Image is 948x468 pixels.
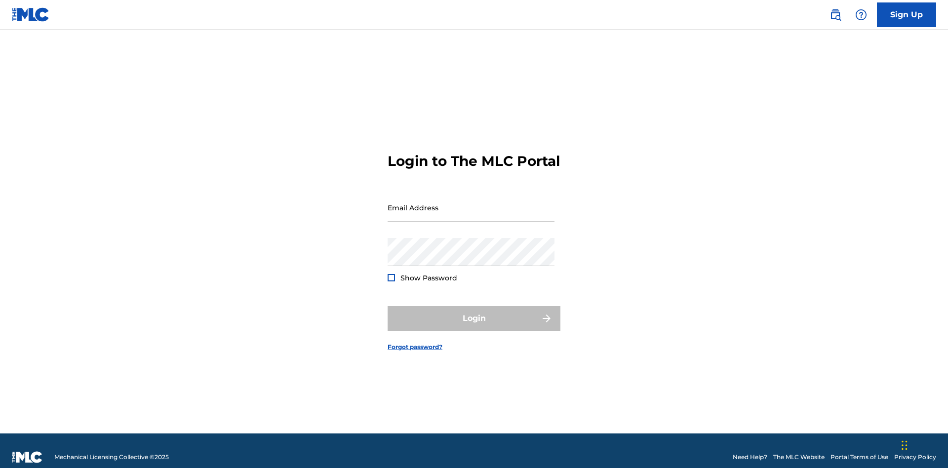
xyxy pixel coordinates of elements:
[851,5,871,25] div: Help
[855,9,867,21] img: help
[826,5,845,25] a: Public Search
[773,453,825,462] a: The MLC Website
[829,9,841,21] img: search
[54,453,169,462] span: Mechanical Licensing Collective © 2025
[877,2,936,27] a: Sign Up
[830,453,888,462] a: Portal Terms of Use
[899,421,948,468] iframe: Chat Widget
[733,453,767,462] a: Need Help?
[12,7,50,22] img: MLC Logo
[12,451,42,463] img: logo
[388,153,560,170] h3: Login to The MLC Portal
[388,343,442,351] a: Forgot password?
[894,453,936,462] a: Privacy Policy
[400,273,457,282] span: Show Password
[902,430,908,460] div: Drag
